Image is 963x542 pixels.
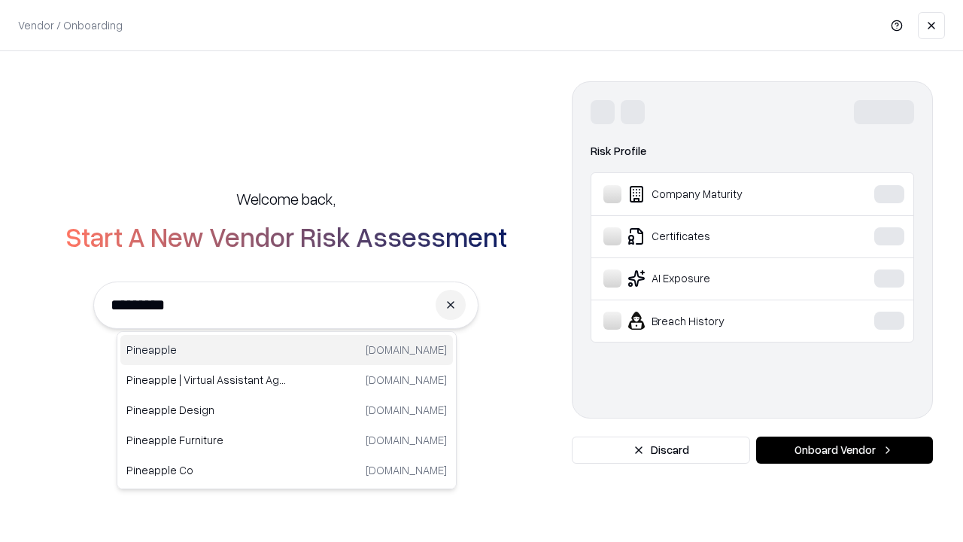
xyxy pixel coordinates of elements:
[126,372,287,388] p: Pineapple | Virtual Assistant Agency
[126,402,287,418] p: Pineapple Design
[236,188,336,209] h5: Welcome back,
[591,142,914,160] div: Risk Profile
[366,462,447,478] p: [DOMAIN_NAME]
[366,432,447,448] p: [DOMAIN_NAME]
[756,437,933,464] button: Onboard Vendor
[366,372,447,388] p: [DOMAIN_NAME]
[603,312,828,330] div: Breach History
[366,342,447,358] p: [DOMAIN_NAME]
[65,221,507,251] h2: Start A New Vendor Risk Assessment
[117,331,457,489] div: Suggestions
[603,227,828,245] div: Certificates
[126,432,287,448] p: Pineapple Furniture
[603,269,828,288] div: AI Exposure
[18,17,123,33] p: Vendor / Onboarding
[126,342,287,358] p: Pineapple
[603,185,828,203] div: Company Maturity
[126,462,287,478] p: Pineapple Co
[366,402,447,418] p: [DOMAIN_NAME]
[572,437,750,464] button: Discard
